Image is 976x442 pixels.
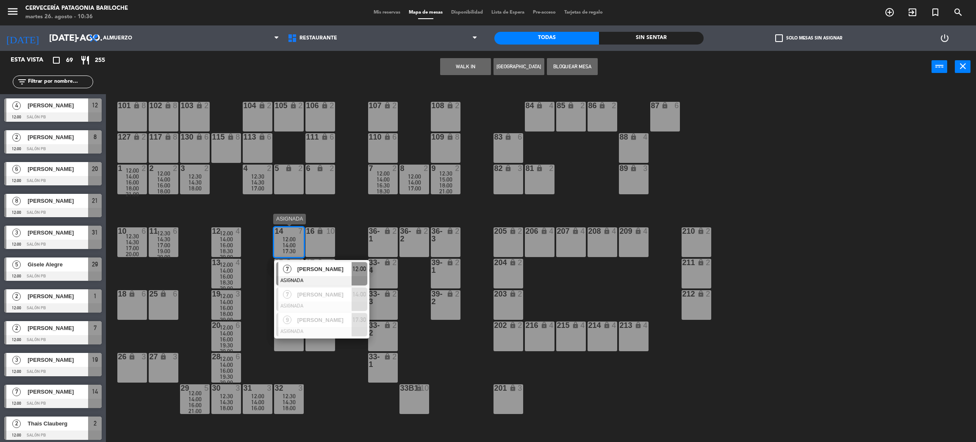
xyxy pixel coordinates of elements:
[126,245,139,252] span: 17:00
[630,165,637,172] i: lock
[92,259,98,269] span: 29
[384,102,391,109] i: lock
[377,188,390,195] span: 18:30
[599,32,704,45] div: Sin sentar
[384,322,391,329] i: lock
[220,236,233,243] span: 14:00
[580,227,585,235] div: 4
[220,316,233,323] span: 20:00
[455,165,460,172] div: 2
[377,176,390,183] span: 14:00
[580,322,585,329] div: 4
[236,322,241,329] div: 6
[220,285,233,292] span: 20:00
[549,165,554,172] div: 2
[612,227,617,235] div: 4
[557,227,557,235] div: 207
[92,100,98,110] span: 12
[494,58,544,75] button: [GEOGRAPHIC_DATA]
[283,248,296,255] span: 17:30
[541,322,548,329] i: lock
[529,10,560,15] span: Pre-acceso
[424,165,429,172] div: 2
[298,227,303,235] div: 7
[321,102,328,109] i: lock
[267,133,272,141] div: 6
[297,265,352,274] span: [PERSON_NAME]
[369,102,369,109] div: 107
[173,133,178,141] div: 8
[251,173,264,180] span: 12:30
[446,290,454,297] i: lock
[212,322,213,329] div: 20
[133,133,140,140] i: lock
[306,259,307,266] div: 17
[273,214,306,224] div: ASIGNADA
[447,10,487,15] span: Disponibilidad
[953,7,963,17] i: search
[330,259,335,266] div: 6
[66,56,73,65] span: 69
[173,290,178,298] div: 6
[157,176,170,183] span: 14:00
[455,290,460,298] div: 2
[157,182,170,189] span: 16:00
[377,182,390,189] span: 16:30
[352,289,366,299] span: 14:00
[72,33,83,43] i: arrow_drop_down
[408,179,421,186] span: 14:00
[955,60,970,73] button: close
[212,227,213,235] div: 12
[28,228,88,237] span: [PERSON_NAME]
[28,101,88,110] span: [PERSON_NAME]
[285,259,292,266] i: lock
[28,165,88,173] span: [PERSON_NAME]
[518,290,523,298] div: 2
[509,290,516,297] i: lock
[439,188,452,195] span: 21:00
[220,261,233,268] span: 12:00
[157,236,170,243] span: 14:30
[446,259,454,266] i: lock
[580,102,585,109] div: 2
[157,188,170,195] span: 18:00
[603,227,610,235] i: lock
[80,55,90,65] i: restaurant
[157,230,170,237] span: 12:30
[220,254,233,260] span: 20:00
[103,35,132,41] span: Almuerzo
[92,196,98,206] span: 21
[118,165,119,172] div: 1
[697,227,704,235] i: lock
[384,290,391,297] i: lock
[12,197,21,205] span: 8
[415,227,422,235] i: lock
[157,248,170,255] span: 19:00
[536,102,543,109] i: lock
[330,165,335,172] div: 2
[505,165,512,172] i: lock
[384,227,391,235] i: lock
[6,5,19,21] button: menu
[141,133,147,141] div: 2
[126,173,139,180] span: 14:00
[258,133,266,140] i: lock
[455,227,460,235] div: 2
[547,58,598,75] button: Bloquear Mesa
[94,132,97,142] span: 8
[306,102,307,109] div: 106
[283,236,296,243] span: 12:00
